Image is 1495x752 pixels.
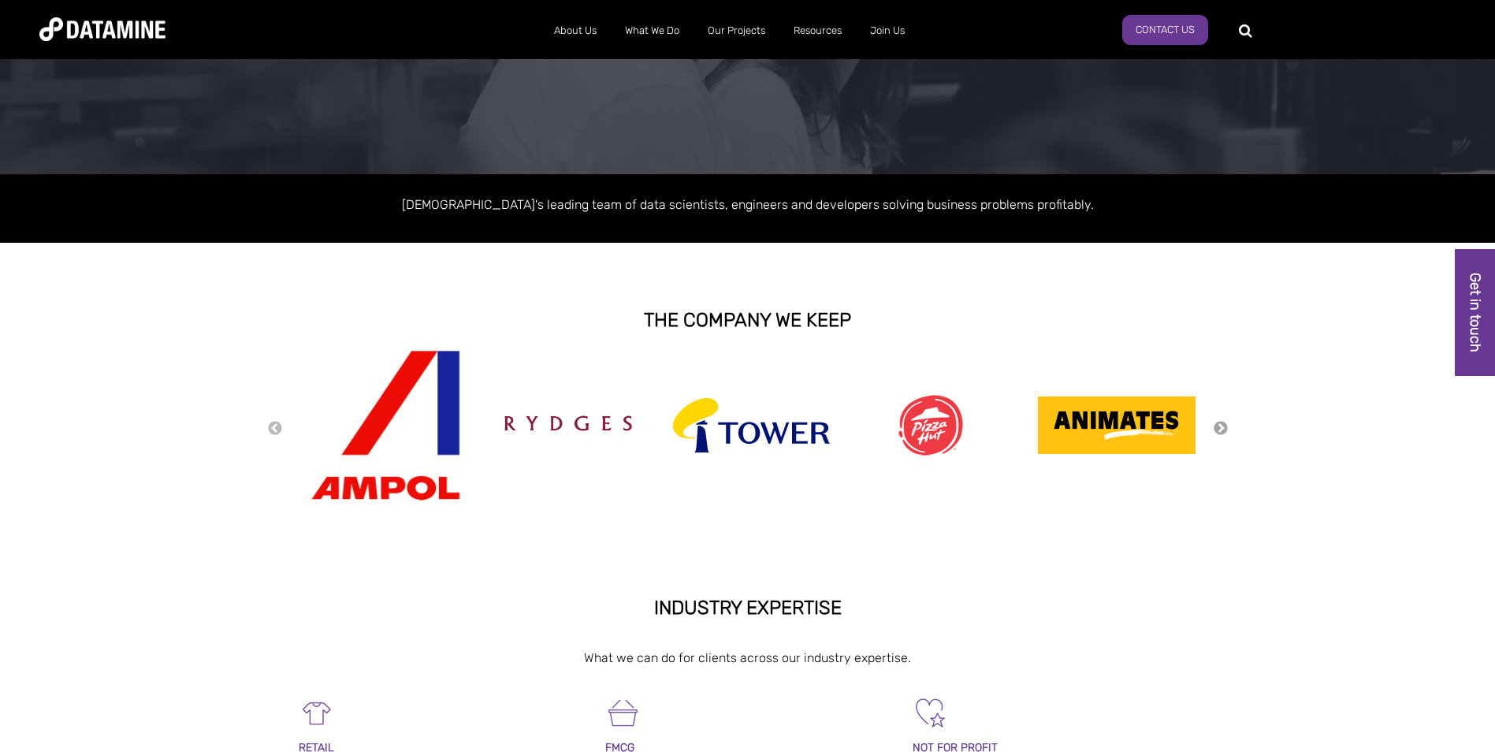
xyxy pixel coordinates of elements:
[307,350,464,501] img: ampol-Jun-19-2025-04-02-43-2823-AM
[1213,420,1229,437] button: Next
[39,17,165,41] img: Datamine
[299,194,1197,215] p: [DEMOGRAPHIC_DATA]'s leading team of data scientists, engineers and developers solving business p...
[913,695,948,731] img: Not For Profit
[605,695,641,731] img: FMCG
[540,10,611,51] a: About Us
[644,309,851,331] strong: THE COMPANY WE KEEP
[694,10,779,51] a: Our Projects
[611,10,694,51] a: What We Do
[1455,249,1495,376] a: Get in touch
[267,420,283,437] button: Previous
[654,597,842,619] strong: INDUSTRY EXPERTISE
[891,395,970,456] img: pizzahut-2
[584,650,911,665] span: What we can do for clients across our industry expertise.
[1038,396,1196,453] img: Animates
[856,10,919,51] a: Join Us
[1122,15,1208,45] a: Contact Us
[299,695,334,731] img: Retail-1
[672,396,830,455] img: tower
[779,10,856,51] a: Resources
[489,393,647,457] img: ridges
